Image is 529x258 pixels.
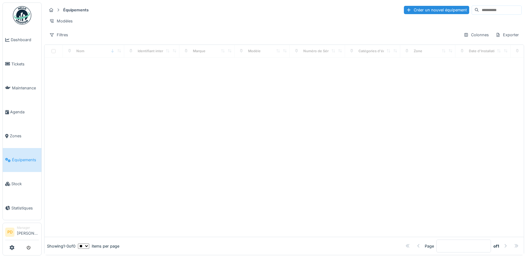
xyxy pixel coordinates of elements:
div: Showing 1 - 0 of 0 [47,243,75,249]
strong: Équipements [61,7,91,13]
a: PD Manager[PERSON_NAME] [5,225,39,240]
div: Modèle [248,49,261,54]
span: Agenda [10,109,39,115]
a: Agenda [3,100,41,124]
li: PD [5,228,14,237]
div: Zone [414,49,422,54]
div: Manager [17,225,39,230]
li: [PERSON_NAME] [17,225,39,239]
img: Badge_color-CXgf-gQk.svg [13,6,31,25]
span: Maintenance [12,85,39,91]
a: Zones [3,124,41,148]
span: Équipements [12,157,39,163]
div: Créer un nouvel équipement [404,6,469,14]
span: Stock [11,181,39,187]
span: Dashboard [11,37,39,43]
div: Identifiant interne [138,49,167,54]
span: Zones [10,133,39,139]
div: Colonnes [461,30,492,39]
span: Tickets [11,61,39,67]
a: Stock [3,172,41,196]
div: Date d'Installation [469,49,499,54]
div: Catégories d'équipement [358,49,401,54]
a: Tickets [3,52,41,76]
div: Numéro de Série [303,49,332,54]
span: Statistiques [11,205,39,211]
div: Modèles [47,17,75,25]
a: Dashboard [3,28,41,52]
div: items per page [78,243,119,249]
div: Page [425,243,434,249]
strong: of 1 [493,243,499,249]
a: Maintenance [3,76,41,100]
div: Nom [76,49,84,54]
div: Filtres [47,30,71,39]
a: Statistiques [3,196,41,220]
div: Exporter [493,30,522,39]
div: Marque [193,49,205,54]
a: Équipements [3,148,41,172]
